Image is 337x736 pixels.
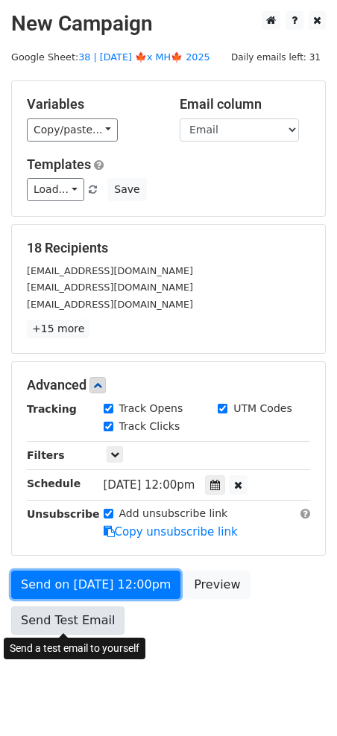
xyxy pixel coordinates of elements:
[27,403,77,415] strong: Tracking
[27,96,157,112] h5: Variables
[262,664,337,736] iframe: Chat Widget
[4,638,145,659] div: Send a test email to yourself
[184,571,250,599] a: Preview
[104,525,238,539] a: Copy unsubscribe link
[27,178,84,201] a: Load...
[27,320,89,338] a: +15 more
[11,571,180,599] a: Send on [DATE] 12:00pm
[11,606,125,635] a: Send Test Email
[27,299,193,310] small: [EMAIL_ADDRESS][DOMAIN_NAME]
[11,51,210,63] small: Google Sheet:
[27,282,193,293] small: [EMAIL_ADDRESS][DOMAIN_NAME]
[119,401,183,416] label: Track Opens
[27,265,193,276] small: [EMAIL_ADDRESS][DOMAIN_NAME]
[27,508,100,520] strong: Unsubscribe
[27,478,81,489] strong: Schedule
[226,51,326,63] a: Daily emails left: 31
[180,96,310,112] h5: Email column
[27,377,310,393] h5: Advanced
[78,51,210,63] a: 38 | [DATE] 🍁x MH🍁 2025
[119,506,228,521] label: Add unsubscribe link
[27,156,91,172] a: Templates
[107,178,146,201] button: Save
[119,419,180,434] label: Track Clicks
[11,11,326,37] h2: New Campaign
[27,240,310,256] h5: 18 Recipients
[27,118,118,142] a: Copy/paste...
[27,449,65,461] strong: Filters
[104,478,195,492] span: [DATE] 12:00pm
[233,401,292,416] label: UTM Codes
[226,49,326,66] span: Daily emails left: 31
